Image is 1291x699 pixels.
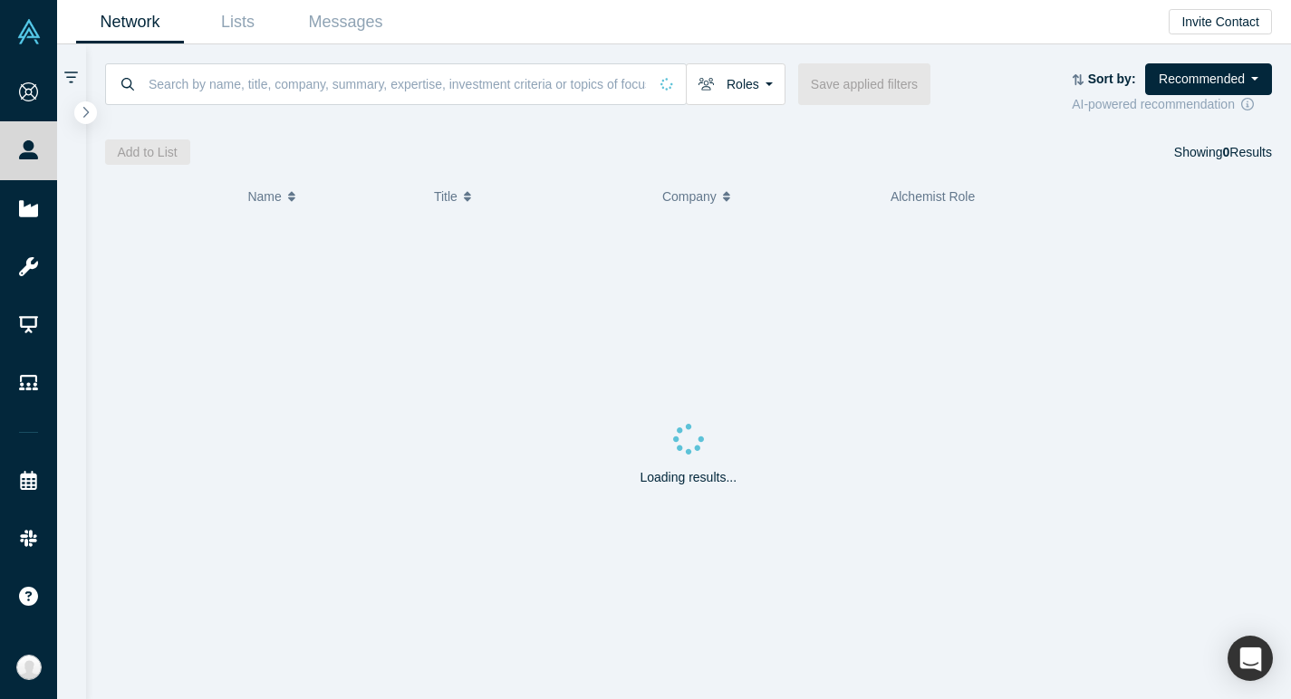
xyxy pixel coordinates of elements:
[16,19,42,44] img: Alchemist Vault Logo
[16,655,42,680] img: Abhishek Bhattacharyya's Account
[434,177,458,215] span: Title
[147,62,648,105] input: Search by name, title, company, summary, expertise, investment criteria or topics of focus
[76,1,184,43] a: Network
[247,177,281,215] span: Name
[105,139,190,165] button: Add to List
[662,177,717,215] span: Company
[1145,63,1272,95] button: Recommended
[1174,139,1272,165] div: Showing
[292,1,400,43] a: Messages
[434,177,643,215] button: Title
[1169,9,1272,34] button: Invite Contact
[662,177,872,215] button: Company
[184,1,292,43] a: Lists
[798,63,930,105] button: Save applied filters
[640,468,737,487] p: Loading results...
[686,63,785,105] button: Roles
[1223,145,1272,159] span: Results
[1223,145,1230,159] strong: 0
[891,189,975,204] span: Alchemist Role
[1072,95,1272,114] div: AI-powered recommendation
[247,177,415,215] button: Name
[1088,72,1136,86] strong: Sort by:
